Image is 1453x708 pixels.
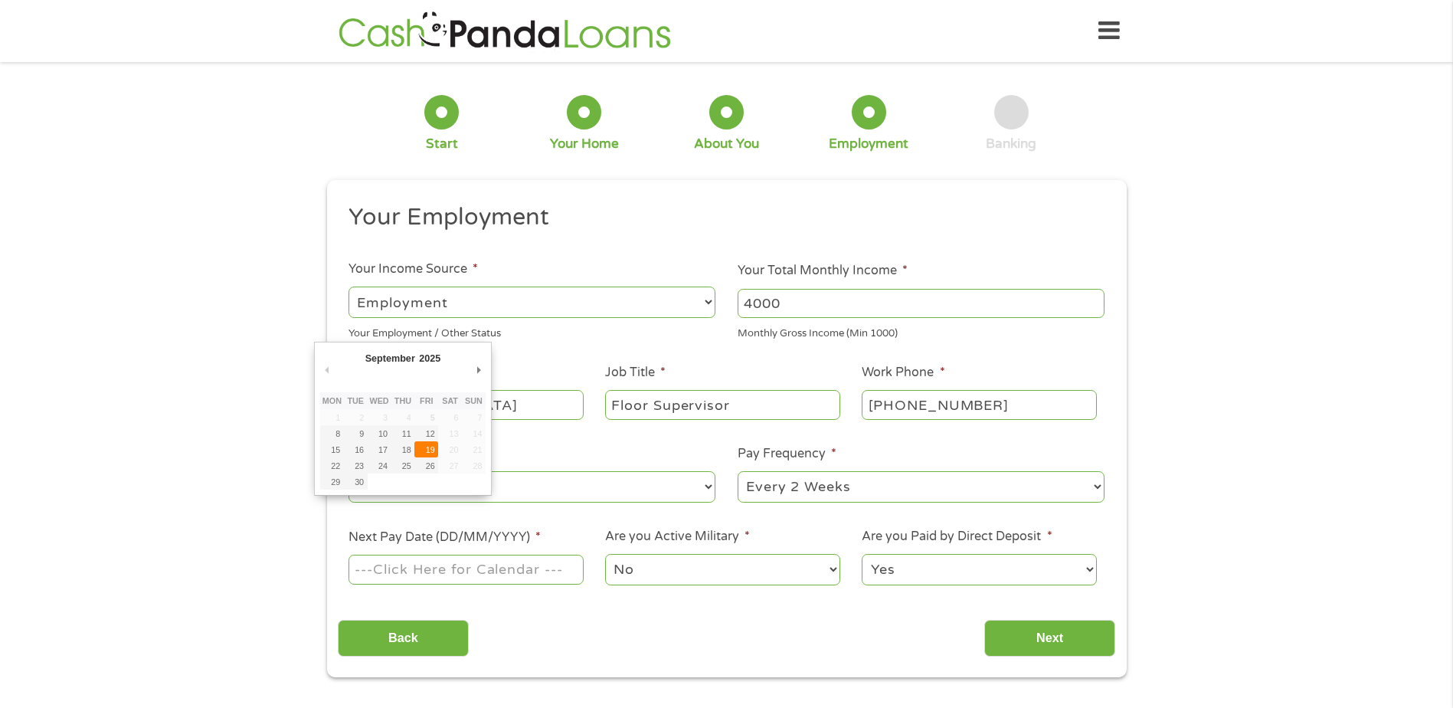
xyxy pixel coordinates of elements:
button: 8 [320,425,344,441]
input: 1800 [738,289,1104,318]
label: Are you Paid by Direct Deposit [862,529,1052,545]
abbr: Friday [420,396,433,405]
button: 19 [414,441,438,457]
label: Pay Frequency [738,446,836,462]
button: 26 [414,457,438,474]
div: September [363,348,417,369]
div: Employment [829,136,908,152]
button: 23 [344,457,368,474]
label: Job Title [605,365,666,381]
label: Work Phone [862,365,944,381]
button: 25 [391,457,414,474]
button: 29 [320,474,344,490]
abbr: Monday [322,396,342,405]
label: Are you Active Military [605,529,750,545]
div: 2025 [417,348,442,369]
button: 22 [320,457,344,474]
input: Back [338,620,469,657]
button: 10 [368,425,391,441]
label: Your Total Monthly Income [738,263,908,279]
div: Monthly Gross Income (Min 1000) [738,321,1104,342]
button: 24 [368,457,391,474]
button: 9 [344,425,368,441]
button: Previous Month [320,359,334,380]
button: 30 [344,474,368,490]
label: Your Income Source [349,261,478,277]
abbr: Sunday [465,396,483,405]
button: 17 [368,441,391,457]
label: Next Pay Date (DD/MM/YYYY) [349,529,541,546]
div: About You [694,136,759,152]
input: (231) 754-4010 [862,390,1096,419]
button: 12 [414,425,438,441]
input: Cashier [605,390,839,419]
abbr: Tuesday [347,396,364,405]
input: Use the arrow keys to pick a date [349,555,583,584]
button: Next Month [472,359,486,380]
button: 15 [320,441,344,457]
h2: Your Employment [349,202,1093,233]
abbr: Saturday [442,396,458,405]
button: 16 [344,441,368,457]
img: GetLoanNow Logo [334,9,676,53]
button: 11 [391,425,414,441]
div: Your Home [550,136,619,152]
div: Banking [986,136,1036,152]
input: Next [984,620,1115,657]
abbr: Wednesday [369,396,388,405]
abbr: Thursday [394,396,411,405]
div: Start [426,136,458,152]
div: Your Employment / Other Status [349,321,715,342]
button: 18 [391,441,414,457]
